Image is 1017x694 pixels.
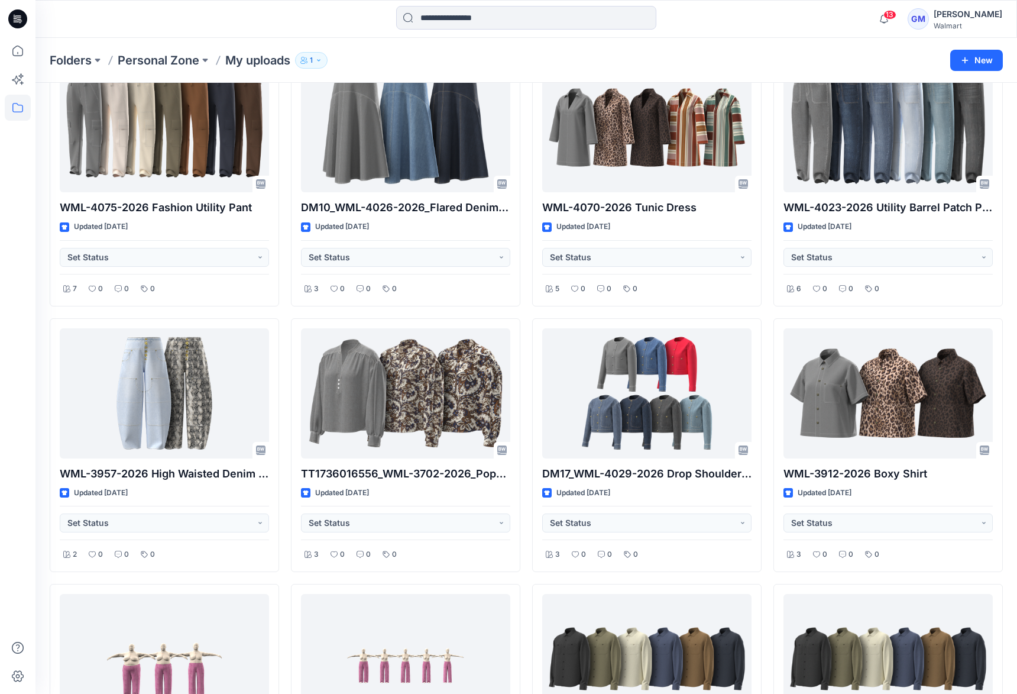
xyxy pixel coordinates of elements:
p: 0 [124,548,129,561]
p: Updated [DATE] [798,221,851,233]
p: 2 [73,548,77,561]
a: DM10_WML-4026-2026_Flared Denim Skirt [301,62,510,192]
p: 0 [875,548,879,561]
p: 0 [98,283,103,295]
p: DM10_WML-4026-2026_Flared Denim Skirt [301,199,510,216]
p: 0 [340,548,345,561]
a: WML-3912-2026 Boxy Shirt [783,328,993,459]
a: WML-4075-2026 Fashion Utility Pant [60,62,269,192]
p: Updated [DATE] [556,487,610,499]
p: WML-3957-2026 High Waisted Denim Workwear Jeans [60,466,269,482]
p: Updated [DATE] [315,487,369,499]
a: WML-4023-2026 Utility Barrel Patch Pckt Pant [783,62,993,192]
p: Updated [DATE] [798,487,851,499]
a: DM17_WML-4029-2026 Drop Shoulder Denim Lady Jacket [542,328,752,459]
div: Walmart [934,21,1002,30]
p: 0 [150,283,155,295]
p: WML-4023-2026 Utility Barrel Patch Pckt Pant [783,199,993,216]
p: 3 [796,548,801,561]
p: 0 [98,548,103,561]
p: WML-4075-2026 Fashion Utility Pant [60,199,269,216]
p: 0 [366,548,371,561]
p: My uploads [225,52,290,69]
p: 7 [73,283,77,295]
p: 0 [340,283,345,295]
p: 5 [555,283,559,295]
p: 0 [848,283,853,295]
p: 0 [581,283,585,295]
div: GM [908,8,929,30]
p: 0 [633,283,637,295]
div: [PERSON_NAME] [934,7,1002,21]
p: 0 [822,283,827,295]
p: Updated [DATE] [556,221,610,233]
p: 0 [392,548,397,561]
p: 0 [392,283,397,295]
p: 0 [607,283,611,295]
p: 1 [310,54,313,67]
p: 3 [314,548,319,561]
p: 6 [796,283,801,295]
p: Updated [DATE] [315,221,369,233]
p: 0 [124,283,129,295]
p: Updated [DATE] [74,487,128,499]
a: WML-4070-2026 Tunic Dress [542,62,752,192]
p: WML-4070-2026 Tunic Dress [542,199,752,216]
p: 0 [607,548,612,561]
p: 0 [581,548,586,561]
p: 0 [822,548,827,561]
p: 0 [848,548,853,561]
p: 0 [150,548,155,561]
a: Personal Zone [118,52,199,69]
a: TT1736016556_WML-3702-2026_Popover Denim Blouse [301,328,510,459]
a: Folders [50,52,92,69]
p: DM17_WML-4029-2026 Drop Shoulder Denim [DEMOGRAPHIC_DATA] Jacket [542,466,752,482]
p: 0 [633,548,638,561]
a: WML-3957-2026 High Waisted Denim Workwear Jeans [60,328,269,459]
p: 3 [314,283,319,295]
span: 13 [883,10,896,20]
p: 0 [366,283,371,295]
button: New [950,50,1003,71]
p: 0 [875,283,879,295]
p: TT1736016556_WML-3702-2026_Popover Denim Blouse [301,466,510,482]
p: 3 [555,548,560,561]
button: 1 [295,52,328,69]
p: Updated [DATE] [74,221,128,233]
p: WML-3912-2026 Boxy Shirt [783,466,993,482]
